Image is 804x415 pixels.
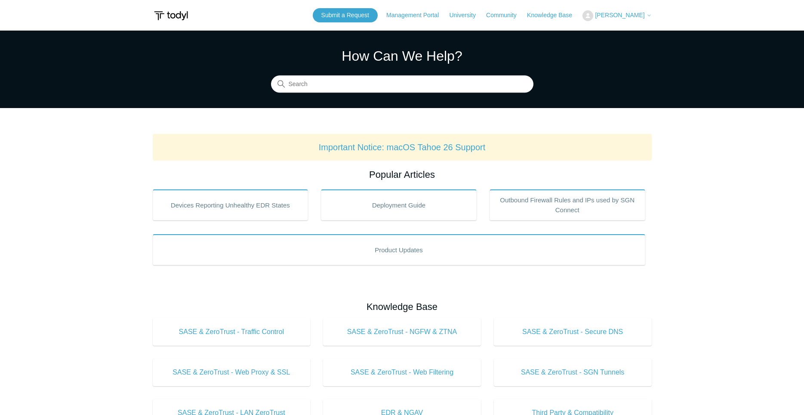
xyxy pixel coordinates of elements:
a: SASE & ZeroTrust - Web Filtering [323,359,481,386]
span: SASE & ZeroTrust - NGFW & ZTNA [336,327,468,337]
span: SASE & ZeroTrust - Web Proxy & SSL [166,367,298,378]
a: University [449,11,484,20]
a: Important Notice: macOS Tahoe 26 Support [319,142,486,152]
a: Submit a Request [313,8,378,22]
button: [PERSON_NAME] [582,10,651,21]
a: Devices Reporting Unhealthy EDR States [153,189,308,220]
a: Deployment Guide [321,189,477,220]
span: SASE & ZeroTrust - SGN Tunnels [507,367,639,378]
a: SASE & ZeroTrust - SGN Tunnels [494,359,652,386]
a: Outbound Firewall Rules and IPs used by SGN Connect [490,189,645,220]
a: SASE & ZeroTrust - Traffic Control [153,318,311,346]
a: SASE & ZeroTrust - Web Proxy & SSL [153,359,311,386]
img: Todyl Support Center Help Center home page [153,8,189,24]
a: Knowledge Base [527,11,581,20]
a: Product Updates [153,234,645,265]
span: SASE & ZeroTrust - Secure DNS [507,327,639,337]
a: Community [486,11,525,20]
a: Management Portal [386,11,447,20]
a: SASE & ZeroTrust - Secure DNS [494,318,652,346]
a: SASE & ZeroTrust - NGFW & ZTNA [323,318,481,346]
span: [PERSON_NAME] [595,12,644,19]
h1: How Can We Help? [271,46,533,66]
h2: Knowledge Base [153,300,652,314]
input: Search [271,76,533,93]
span: SASE & ZeroTrust - Web Filtering [336,367,468,378]
span: SASE & ZeroTrust - Traffic Control [166,327,298,337]
h2: Popular Articles [153,167,652,182]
